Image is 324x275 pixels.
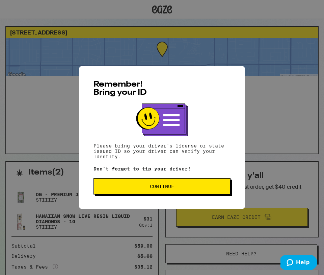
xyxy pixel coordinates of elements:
[93,81,147,97] span: Remember! Bring your ID
[150,184,174,189] span: Continue
[93,178,231,194] button: Continue
[93,143,231,159] p: Please bring your driver's license or state issued ID so your driver can verify your identity.
[280,255,317,272] iframe: Opens a widget where you can find more information
[93,166,231,171] p: Don't forget to tip your driver!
